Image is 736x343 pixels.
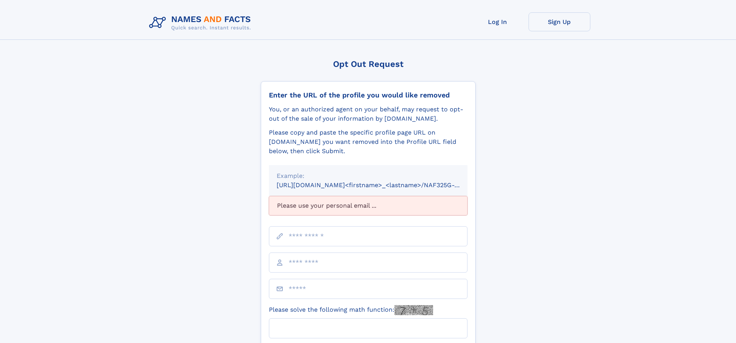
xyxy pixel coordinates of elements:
div: Enter the URL of the profile you would like removed [269,91,467,99]
div: Opt Out Request [261,59,476,69]
img: Logo Names and Facts [146,12,257,33]
small: [URL][DOMAIN_NAME]<firstname>_<lastname>/NAF325G-xxxxxxxx [277,181,482,189]
a: Log In [467,12,529,31]
label: Please solve the following math function: [269,305,433,315]
div: Please use your personal email ... [269,196,467,215]
div: You, or an authorized agent on your behalf, may request to opt-out of the sale of your informatio... [269,105,467,123]
div: Please copy and paste the specific profile page URL on [DOMAIN_NAME] you want removed into the Pr... [269,128,467,156]
div: Example: [277,171,460,181]
a: Sign Up [529,12,590,31]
